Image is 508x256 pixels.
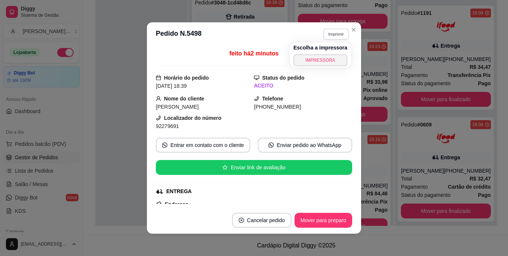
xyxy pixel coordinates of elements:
[262,96,283,102] strong: Telefone
[348,24,360,36] button: Close
[156,75,161,80] span: calendar
[254,82,352,90] div: ACEITO
[156,201,162,207] span: pushpin
[156,160,352,175] button: starEnviar link de avaliação
[229,50,279,57] span: feito há 2 minutos
[258,138,352,153] button: whats-appEnviar pedido ao WhatsApp
[164,96,204,102] strong: Nome do cliente
[156,96,161,101] span: user
[165,201,189,207] strong: Endereço
[232,213,292,228] button: close-circleCancelar pedido
[222,165,228,170] span: star
[269,143,274,148] span: whats-app
[156,115,161,121] span: phone
[262,75,305,81] strong: Status do pedido
[162,143,167,148] span: whats-app
[164,115,221,121] strong: Localizador do número
[254,75,259,80] span: desktop
[156,28,202,40] h3: Pedido N. 5498
[164,75,209,81] strong: Horário do pedido
[254,104,301,110] span: [PHONE_NUMBER]
[166,188,192,195] div: ENTREGA
[156,138,250,153] button: whats-appEntrar em contato com o cliente
[293,54,347,66] button: IMPRESSORA
[254,96,259,101] span: phone
[323,28,349,40] button: Imprimir
[295,213,352,228] button: Mover para preparo
[156,123,179,129] span: 92279691
[239,218,244,223] span: close-circle
[156,83,187,89] span: [DATE] 18:39
[156,104,199,110] span: [PERSON_NAME]
[293,44,347,51] h4: Escolha a impressora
